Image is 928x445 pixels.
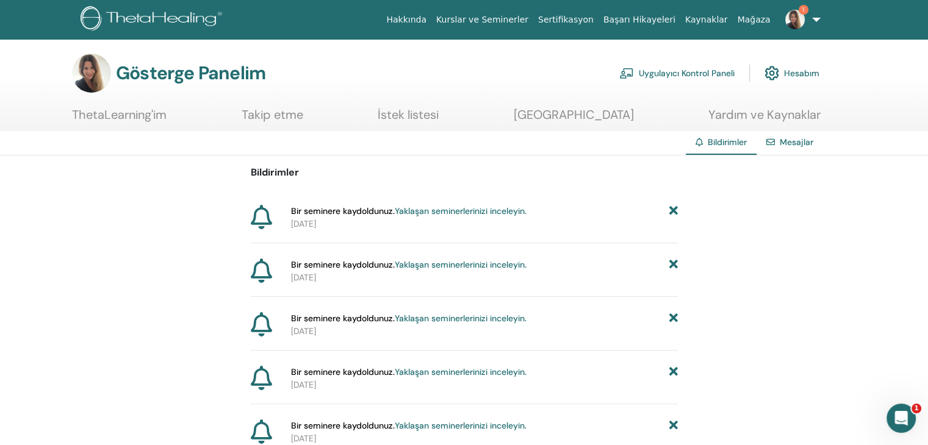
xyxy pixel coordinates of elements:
font: Bir seminere kaydoldunuz. [291,366,395,377]
img: chalkboard-teacher.svg [619,68,634,79]
a: Kurslar ve Seminerler [431,9,533,31]
img: default.jpg [785,10,805,29]
a: Mesajlar [780,137,813,148]
a: Yaklaşan seminerlerinizi inceleyin. [395,313,527,324]
a: İstek listesi [378,107,439,131]
font: Gösterge Panelim [116,61,265,85]
font: Takip etme [242,107,303,123]
font: Hakkında [386,15,426,24]
font: Kurslar ve Seminerler [436,15,528,24]
font: [DATE] [291,433,316,444]
font: Mağaza [737,15,770,24]
font: Uygulayıcı Kontrol Paneli [639,68,735,79]
a: [GEOGRAPHIC_DATA] [514,107,634,131]
a: Yaklaşan seminerlerinizi inceleyin. [395,259,527,270]
a: ThetaLearning'im [72,107,167,131]
a: Yaklaşan seminerlerinizi inceleyin. [395,205,527,216]
font: [DATE] [291,272,316,283]
font: ThetaLearning'im [72,107,167,123]
font: Bir seminere kaydoldunuz. [291,259,395,270]
iframe: Intercom canlı sohbet [887,404,916,433]
font: Bir seminere kaydoldunuz. [291,205,395,216]
font: [DATE] [291,218,316,229]
a: Başarı Hikayeleri [599,9,680,31]
a: Sertifikasyon [533,9,599,31]
font: [DATE] [291,326,316,336]
font: 1 [914,404,919,412]
a: Yaklaşan seminerlerinizi inceleyin. [395,366,527,377]
a: Yardım ve Kaynaklar [708,107,821,131]
font: [DATE] [291,379,316,390]
img: default.jpg [72,54,111,93]
a: Uygulayıcı Kontrol Paneli [619,60,735,87]
font: Başarı Hikayeleri [603,15,675,24]
a: Kaynaklar [680,9,733,31]
a: Takip etme [242,107,303,131]
a: Mağaza [732,9,775,31]
font: Hesabım [784,68,819,79]
font: Bir seminere kaydoldunuz. [291,313,395,324]
a: Hesabım [764,60,819,87]
font: [GEOGRAPHIC_DATA] [514,107,634,123]
font: Kaynaklar [685,15,728,24]
font: Bildirimler [708,137,747,148]
img: logo.png [81,6,226,34]
img: cog.svg [764,63,779,84]
font: Sertifikasyon [538,15,594,24]
a: Yaklaşan seminerlerinizi inceleyin. [395,420,527,431]
font: 1 [802,5,804,13]
a: Hakkında [381,9,431,31]
font: Bir seminere kaydoldunuz. [291,420,395,431]
font: Bildirimler [251,166,299,179]
font: İstek listesi [378,107,439,123]
font: Yardım ve Kaynaklar [708,107,821,123]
